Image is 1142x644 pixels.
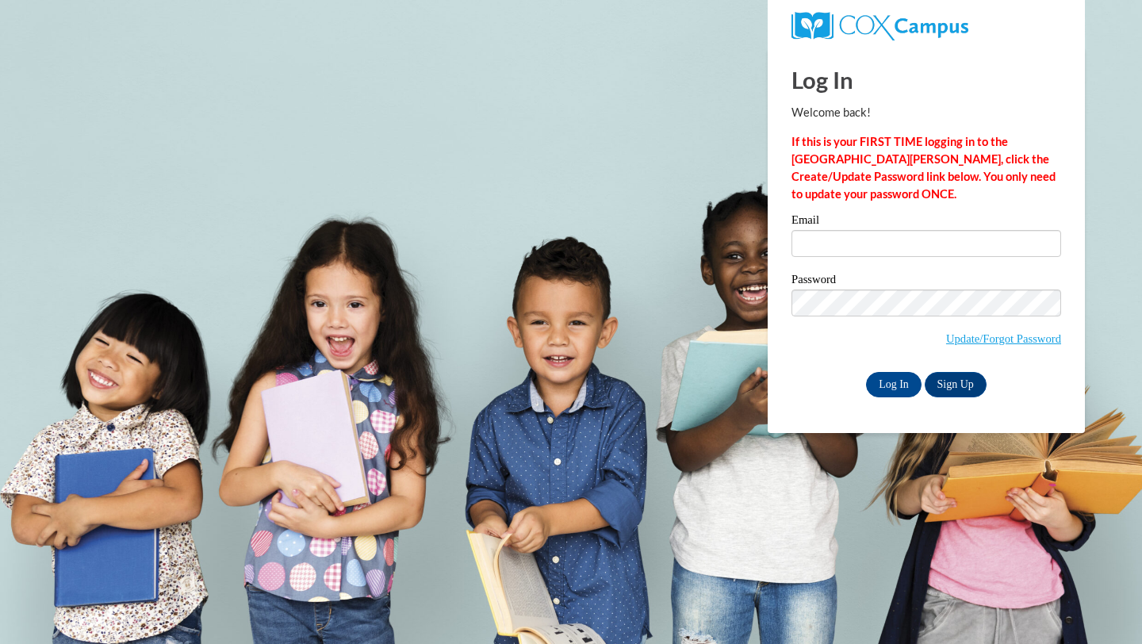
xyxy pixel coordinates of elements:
strong: If this is your FIRST TIME logging in to the [GEOGRAPHIC_DATA][PERSON_NAME], click the Create/Upd... [791,135,1056,201]
h1: Log In [791,63,1061,96]
a: COX Campus [791,18,968,32]
label: Email [791,214,1061,230]
a: Sign Up [925,372,987,397]
label: Password [791,274,1061,289]
a: Update/Forgot Password [946,332,1061,345]
p: Welcome back! [791,104,1061,121]
input: Log In [866,372,922,397]
img: COX Campus [791,12,968,40]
